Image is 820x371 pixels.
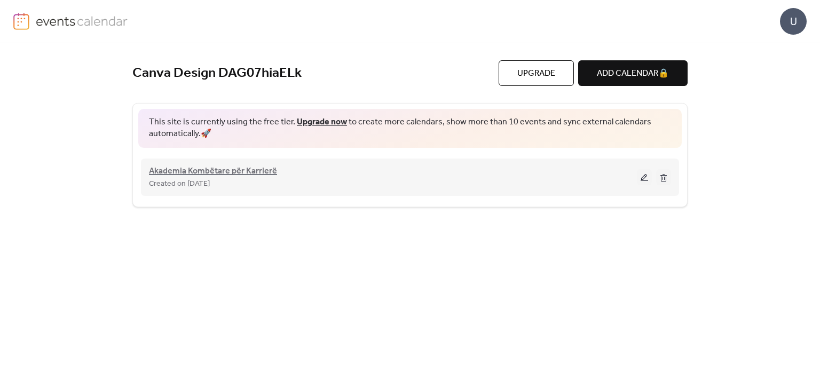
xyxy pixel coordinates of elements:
span: Akademia Kombëtare për Karrierë [149,165,277,178]
div: U [780,8,807,35]
span: Upgrade [517,67,555,80]
button: Upgrade [499,60,574,86]
img: logo-type [36,13,128,29]
span: This site is currently using the free tier. to create more calendars, show more than 10 events an... [149,116,671,140]
a: Canva Design DAG07hiaELk [132,65,302,82]
a: Upgrade now [297,114,347,130]
span: Created on [DATE] [149,178,210,191]
a: Akademia Kombëtare për Karrierë [149,168,277,175]
img: logo [13,13,29,30]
